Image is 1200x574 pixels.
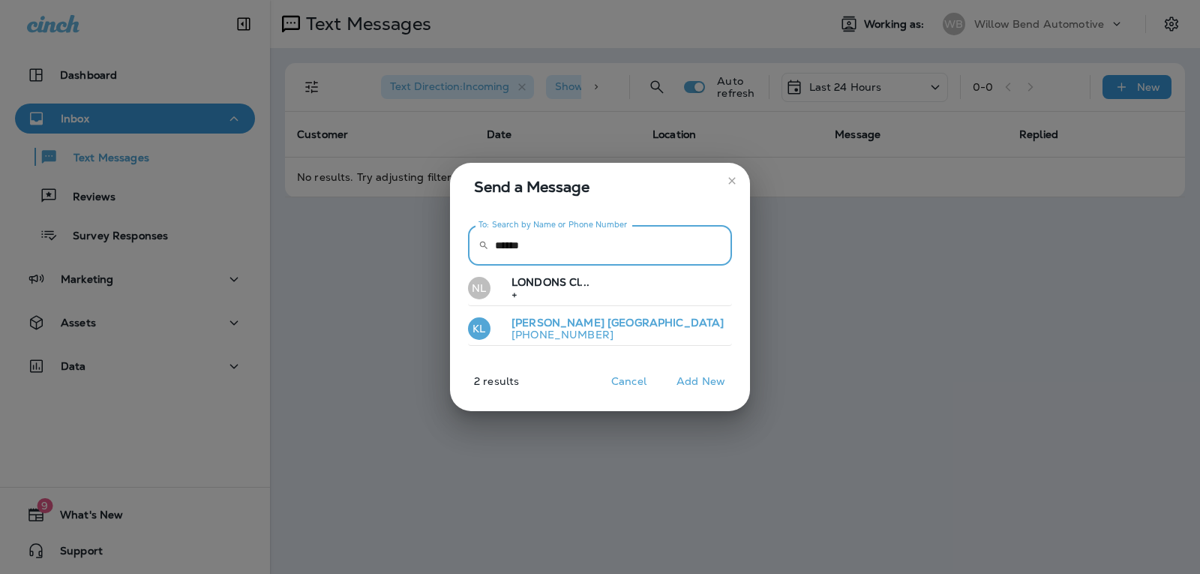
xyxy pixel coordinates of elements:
[478,219,628,230] label: To: Search by Name or Phone Number
[468,277,490,299] div: NL
[499,329,724,341] p: [PHONE_NUMBER]
[601,370,657,393] button: Cancel
[474,175,732,199] span: Send a Message
[511,316,604,329] span: [PERSON_NAME]
[468,312,732,347] button: KL[PERSON_NAME] [GEOGRAPHIC_DATA][PHONE_NUMBER]
[444,375,519,399] p: 2 results
[468,317,490,340] div: KL
[669,370,733,393] button: Add New
[468,272,732,306] button: NL LONDONS cl...+
[499,289,589,301] p: +
[720,169,744,193] button: close
[511,275,589,289] span: LONDONS cl...
[607,316,724,329] span: [GEOGRAPHIC_DATA]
